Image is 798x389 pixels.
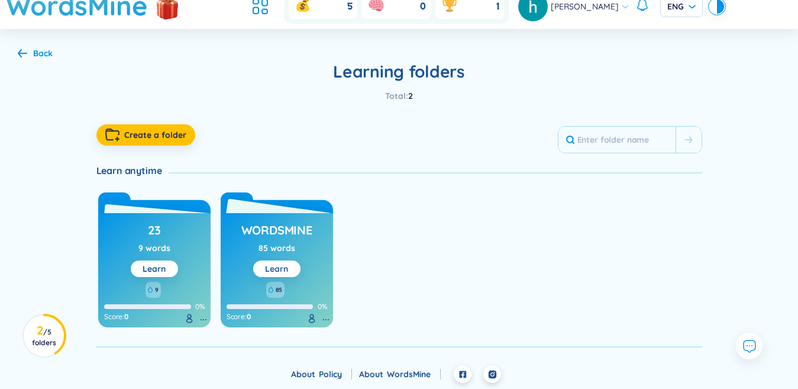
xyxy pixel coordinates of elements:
span: Score [104,312,122,322]
a: Back [18,49,53,60]
div: About [359,368,441,381]
span: 0% [318,302,327,311]
div: About [291,368,352,381]
span: ENG [667,1,696,12]
div: 9 words [138,242,170,255]
span: 9 [155,285,159,295]
h2: Learning folders [96,61,702,82]
a: 23 [148,219,161,242]
span: / 5 folders [32,327,56,347]
input: Enter folder name [558,127,676,153]
button: Learn [131,261,178,277]
span: Score [227,312,245,322]
button: Create a folder [96,124,195,146]
a: Learn [143,263,166,274]
a: Learn [265,263,288,274]
span: Total : [385,91,408,101]
h3: 23 [148,222,161,245]
span: 2 [408,91,413,101]
span: 0% [195,302,205,311]
span: Create a folder [124,129,186,141]
div: Back [33,47,53,60]
div: : [104,312,205,322]
div: 85 words [259,242,295,255]
div: : [227,312,327,322]
span: 85 [276,285,282,295]
a: Policy [319,369,352,380]
span: 0 [247,312,251,322]
span: 0 [124,312,128,322]
button: Learn [253,261,301,277]
h3: WordsMine [241,222,312,245]
a: WordsMine [387,369,441,380]
h3: 2 [31,326,57,347]
div: Learn anytime [96,164,169,177]
a: WordsMine [241,219,312,242]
